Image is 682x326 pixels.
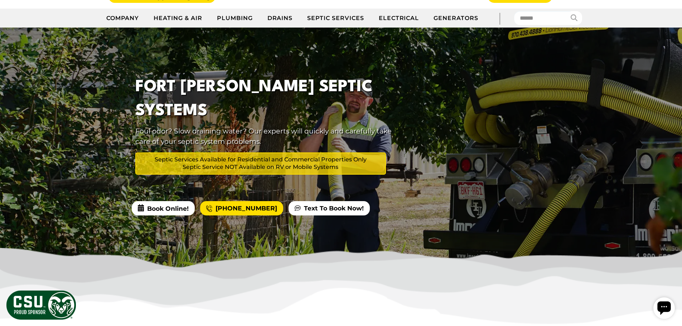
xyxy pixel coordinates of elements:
[135,126,396,147] p: Foul odor? Slow draining water? Our experts will quickly and carefully take care of your septic s...
[132,201,195,215] span: Book Online!
[139,164,382,171] span: Septic Service NOT Available on RV or Mobile Systems
[139,156,382,164] span: Septic Services Available for Residential and Commercial Properties Only
[99,9,147,27] a: Company
[372,9,427,27] a: Electrical
[289,201,370,215] a: Text To Book Now!
[300,9,371,27] a: Septic Services
[485,9,514,28] div: |
[5,289,77,321] img: CSU Sponsor Badge
[200,201,283,215] a: [PHONE_NUMBER]
[260,9,300,27] a: Drains
[426,9,485,27] a: Generators
[135,75,396,123] h1: Fort [PERSON_NAME] Septic Systems
[210,9,260,27] a: Plumbing
[3,3,24,24] div: Open chat widget
[146,9,209,27] a: Heating & Air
